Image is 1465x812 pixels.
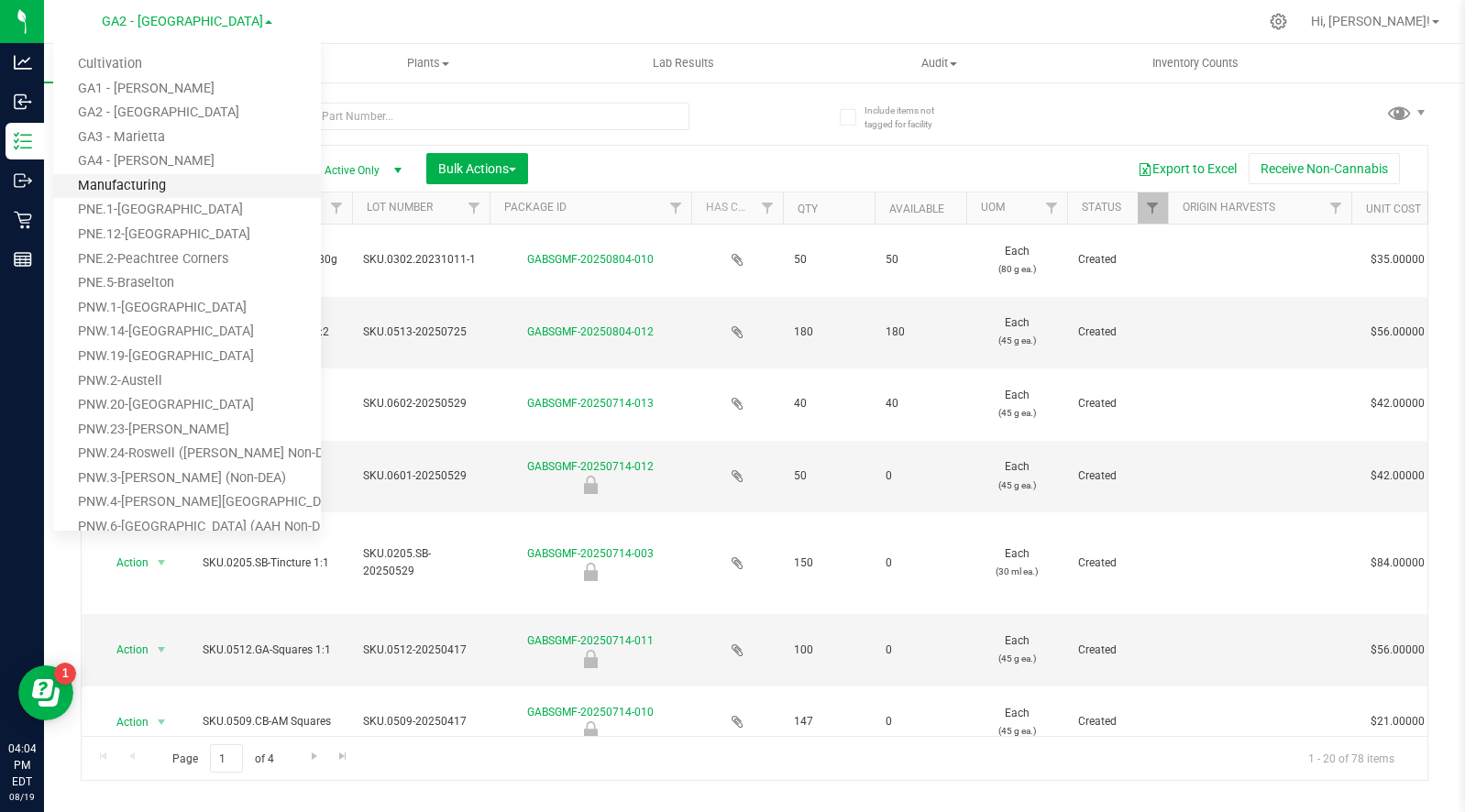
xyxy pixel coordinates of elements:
[487,650,694,668] div: Newly Received
[1078,251,1157,269] span: Created
[886,642,955,659] span: 0
[363,324,479,341] span: SKU.0513-20250725
[363,642,479,659] span: SKU.0512-20250417
[527,706,654,719] a: GABSGMF-20250714-010
[977,477,1056,494] p: (45 g ea.)
[794,467,864,485] span: 50
[150,550,173,576] span: select
[8,790,36,804] p: 08/19
[18,665,73,720] iframe: Resource center
[977,722,1056,740] p: (45 g ea.)
[459,192,490,224] a: Filter
[886,554,955,572] span: 0
[53,296,321,321] a: PNW.1-[GEOGRAPHIC_DATA]
[1078,713,1157,730] span: Created
[150,709,173,735] span: select
[794,554,864,572] span: 150
[1351,368,1443,441] td: $42.00000
[301,55,555,71] span: Plants
[977,650,1056,667] p: (45 g ea.)
[53,369,321,394] a: PNW.2-Austell
[210,744,243,773] input: 1
[54,663,76,685] iframe: Resource center unread badge
[363,251,479,269] span: SKU.0302.20231011-1
[1078,467,1157,485] span: Created
[977,545,1056,580] span: Each
[100,709,149,735] span: Action
[438,161,516,176] span: Bulk Actions
[794,713,864,730] span: 147
[1078,554,1157,572] span: Created
[363,545,479,580] span: SKU.0205.SB-20250529
[53,247,321,272] a: PNE.2-Peachtree Corners
[977,404,1056,422] p: (45 g ea.)
[81,103,689,130] input: Search Package ID, Item Name, SKU, Lot or Part Number...
[1366,203,1421,215] a: Unit Cost
[1126,153,1249,184] button: Export to Excel
[1128,55,1263,71] span: Inventory Counts
[100,637,149,663] span: Action
[1078,324,1157,341] span: Created
[812,55,1066,71] span: Audit
[527,547,654,560] a: GABSGMF-20250714-003
[100,550,149,576] span: Action
[886,395,955,412] span: 40
[53,149,321,174] a: GA4 - [PERSON_NAME]
[794,642,864,659] span: 100
[556,44,811,82] a: Lab Results
[527,397,654,410] a: GABSGMF-20250714-013
[1321,192,1351,224] a: Filter
[53,320,321,345] a: PNW.14-[GEOGRAPHIC_DATA]
[977,332,1056,349] p: (45 g ea.)
[753,192,783,224] a: Filter
[157,744,289,773] span: Page of 4
[44,44,300,82] a: Inventory
[886,713,955,730] span: 0
[794,324,864,341] span: 180
[8,741,36,790] p: 04:04 PM EDT
[1267,13,1290,30] div: Manage settings
[53,101,321,126] a: GA2 - [GEOGRAPHIC_DATA]
[661,192,691,224] a: Filter
[1138,192,1168,224] a: Filter
[203,713,341,730] span: SKU.0509.CB-AM Squares
[1082,201,1121,214] a: Status
[330,744,357,769] a: Go to the last page
[487,563,694,581] div: Newly Received
[53,345,321,369] a: PNW.19-[GEOGRAPHIC_DATA]
[426,153,528,184] button: Bulk Actions
[1037,192,1067,224] a: Filter
[53,466,321,491] a: PNW.3-[PERSON_NAME] (Non-DEA)
[301,744,327,769] a: Go to the next page
[977,387,1056,422] span: Each
[53,490,321,515] a: PNW.4-[PERSON_NAME][GEOGRAPHIC_DATA] (AAH Non-DEA)
[367,201,433,214] a: Lot Number
[150,637,173,663] span: select
[14,171,32,190] inline-svg: Outbound
[53,393,321,418] a: PNW.20-[GEOGRAPHIC_DATA]
[691,192,783,225] th: Has COA
[504,201,567,214] a: Package ID
[886,324,955,341] span: 180
[53,515,321,540] a: PNW.6-[GEOGRAPHIC_DATA] (AAH Non-DEA)
[1067,44,1323,82] a: Inventory Counts
[44,55,300,71] span: Inventory
[53,52,321,77] a: Cultivation
[53,223,321,247] a: PNE.12-[GEOGRAPHIC_DATA]
[14,211,32,229] inline-svg: Retail
[203,642,341,659] span: SKU.0512.GA-Squares 1:1
[1351,614,1443,686] td: $56.00000
[1351,225,1443,297] td: $35.00000
[1311,14,1430,28] span: Hi, [PERSON_NAME]!
[53,77,321,102] a: GA1 - [PERSON_NAME]
[363,467,479,485] span: SKU.0601-20250529
[977,705,1056,740] span: Each
[14,53,32,71] inline-svg: Analytics
[977,314,1056,349] span: Each
[53,442,321,466] a: PNW.24-Roswell ([PERSON_NAME] Non-DEA)
[363,395,479,412] span: SKU.0602-20250529
[14,250,32,269] inline-svg: Reports
[886,251,955,269] span: 50
[14,132,32,150] inline-svg: Inventory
